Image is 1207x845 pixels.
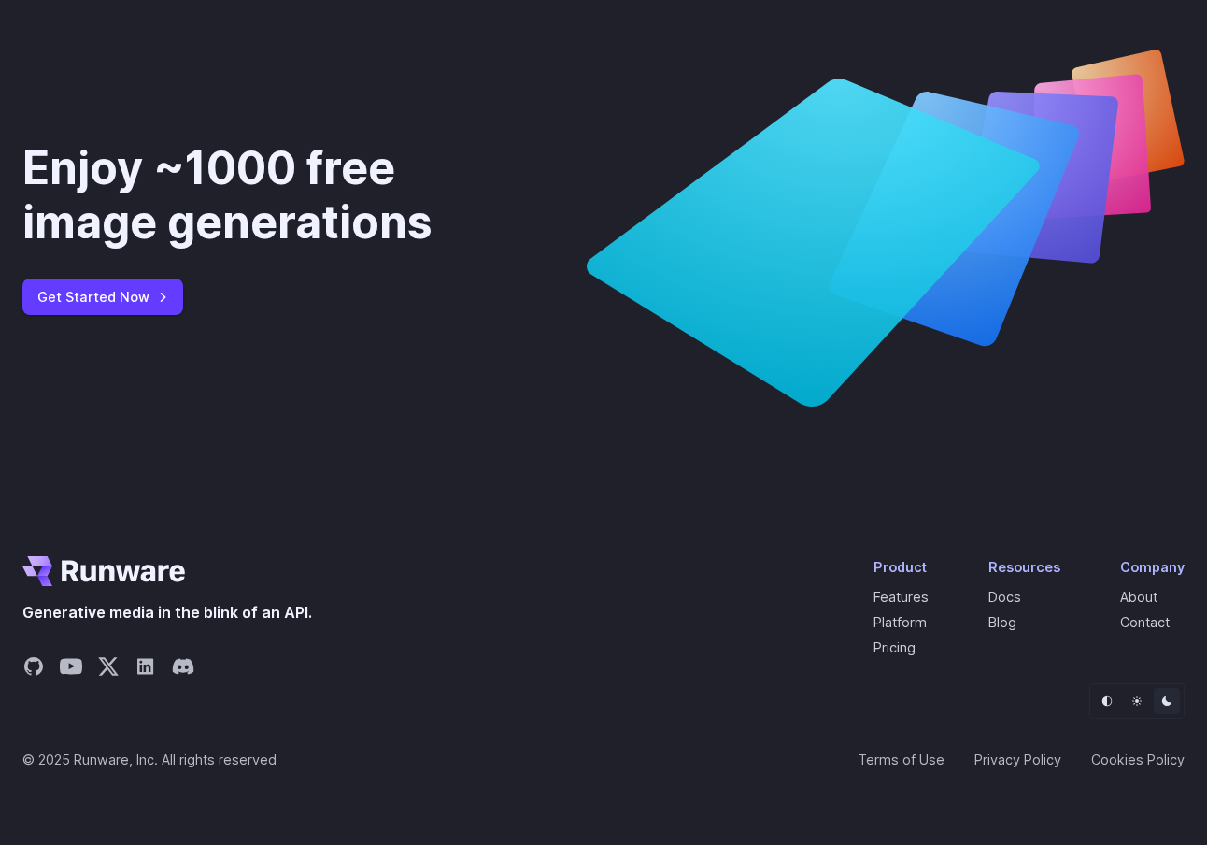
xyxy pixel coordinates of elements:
[974,749,1061,770] a: Privacy Policy
[1124,688,1150,714] button: Light
[1089,683,1185,719] ul: Theme selector
[1094,688,1120,714] button: Default
[873,639,916,655] a: Pricing
[22,601,312,625] span: Generative media in the blink of an API.
[172,655,194,683] a: Share on Discord
[22,556,185,586] a: Go to /
[873,556,929,578] div: Product
[135,655,157,683] a: Share on LinkedIn
[873,614,927,630] a: Platform
[858,749,944,770] a: Terms of Use
[1120,589,1157,605] a: About
[97,655,120,683] a: Share on X
[1091,749,1185,770] a: Cookies Policy
[988,589,1021,605] a: Docs
[60,655,82,683] a: Share on YouTube
[22,655,45,683] a: Share on GitHub
[988,614,1016,630] a: Blog
[1120,556,1185,578] div: Company
[22,141,531,249] div: Enjoy ~1000 free image generations
[988,556,1060,578] div: Resources
[1120,614,1170,630] a: Contact
[873,589,929,605] a: Features
[22,749,277,770] span: © 2025 Runware, Inc. All rights reserved
[1154,688,1180,714] button: Dark
[22,279,183,315] a: Get Started Now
